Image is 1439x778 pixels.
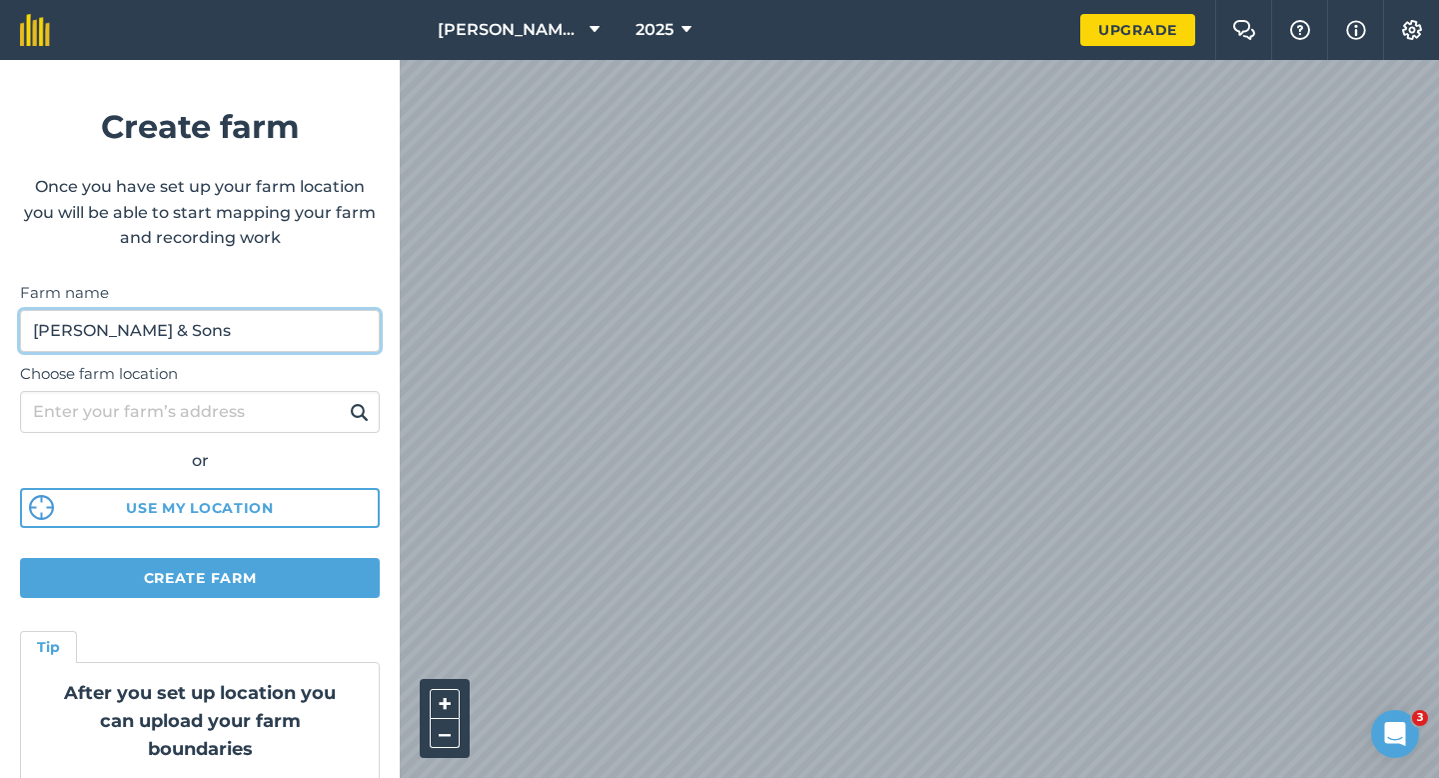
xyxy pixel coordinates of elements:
img: A cog icon [1400,20,1424,40]
img: svg+xml;base64,PHN2ZyB4bWxucz0iaHR0cDovL3d3dy53My5vcmcvMjAwMC9zdmciIHdpZHRoPSIxNyIgaGVpZ2h0PSIxNy... [1346,18,1366,42]
a: Upgrade [1080,14,1195,46]
img: A question mark icon [1288,20,1312,40]
input: Farm name [20,310,380,352]
button: Use my location [20,488,380,528]
span: 3 [1412,710,1428,726]
button: + [430,689,460,719]
h1: Create farm [20,101,380,152]
img: fieldmargin Logo [20,14,50,46]
p: Once you have set up your farm location you will be able to start mapping your farm and recording... [20,174,380,251]
img: svg%3e [29,495,54,520]
label: Choose farm location [20,362,380,386]
img: Two speech bubbles overlapping with the left bubble in the forefront [1232,20,1256,40]
div: or [20,448,380,474]
img: svg+xml;base64,PHN2ZyB4bWxucz0iaHR0cDovL3d3dy53My5vcmcvMjAwMC9zdmciIHdpZHRoPSIxOSIgaGVpZ2h0PSIyNC... [350,400,369,424]
input: Enter your farm’s address [20,391,380,433]
iframe: Intercom live chat [1371,710,1419,758]
button: – [430,719,460,748]
button: Create farm [20,558,380,598]
span: [PERSON_NAME] Farming Partnership [438,18,582,42]
h4: Tip [37,636,60,658]
label: Farm name [20,281,380,305]
span: 2025 [636,18,674,42]
strong: After you set up location you can upload your farm boundaries [64,682,336,760]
